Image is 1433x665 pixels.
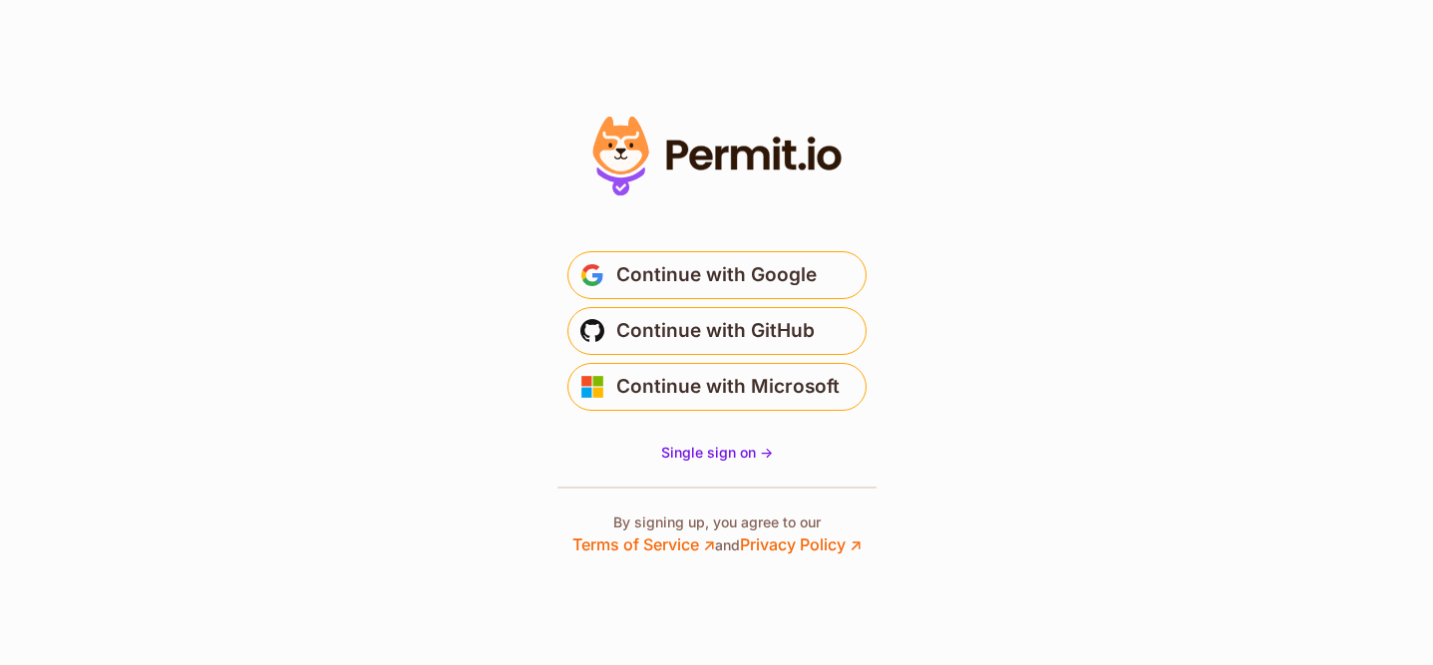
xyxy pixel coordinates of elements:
a: Terms of Service ↗ [572,534,715,554]
span: Continue with GitHub [616,315,815,347]
a: Single sign on -> [661,443,773,463]
button: Continue with Microsoft [567,363,867,411]
button: Continue with Google [567,251,867,299]
a: Privacy Policy ↗ [740,534,862,554]
span: Single sign on -> [661,444,773,461]
span: Continue with Google [616,259,817,291]
span: Continue with Microsoft [616,371,840,403]
button: Continue with GitHub [567,307,867,355]
p: By signing up, you agree to our and [572,512,862,556]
